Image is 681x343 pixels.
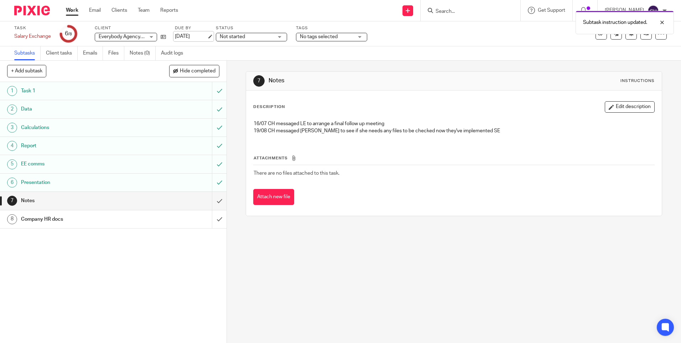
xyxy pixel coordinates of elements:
button: Hide completed [169,65,219,77]
h1: Notes [269,77,469,85]
h1: Calculations [21,122,144,133]
label: Tags [296,25,367,31]
h1: Data [21,104,144,114]
a: Audit logs [161,46,188,60]
a: Client tasks [46,46,78,60]
img: Pixie [14,6,50,15]
div: 7 [253,75,265,87]
h1: Company HR docs [21,214,144,225]
div: 5 [7,159,17,169]
p: 16/07 CH messaged LE to arrange a final follow up meeting [254,120,654,127]
span: Everybody Agency Limited [99,34,158,39]
div: 4 [7,141,17,151]
a: Work [66,7,78,14]
small: /8 [68,32,72,36]
button: Edit description [605,101,655,113]
h1: Notes [21,195,144,206]
div: 6 [7,178,17,188]
h1: Presentation [21,177,144,188]
p: Subtask instruction updated. [583,19,647,26]
a: Clients [111,7,127,14]
button: + Add subtask [7,65,46,77]
a: Reports [160,7,178,14]
span: No tags selected [300,34,338,39]
p: Description [253,104,285,110]
label: Due by [175,25,207,31]
div: 8 [7,214,17,224]
div: Instructions [620,78,655,84]
button: Attach new file [253,189,294,205]
label: Status [216,25,287,31]
a: Subtasks [14,46,41,60]
h1: Task 1 [21,86,144,96]
span: Not started [220,34,245,39]
a: Emails [83,46,103,60]
div: 2 [7,104,17,114]
div: Salary Exchange [14,33,51,40]
span: Attachments [254,156,288,160]
span: There are no files attached to this task. [254,171,339,176]
div: 7 [7,196,17,206]
span: Hide completed [180,68,215,74]
div: 6 [65,30,72,38]
p: 19/08 CH messaged [PERSON_NAME] to see if she needs any files to be checked now they've implement... [254,127,654,134]
h1: EE comms [21,159,144,169]
a: Email [89,7,101,14]
a: Notes (0) [130,46,156,60]
a: Files [108,46,124,60]
img: svg%3E [648,5,659,16]
h1: Report [21,140,144,151]
div: 3 [7,123,17,133]
label: Client [95,25,166,31]
div: 1 [7,86,17,96]
a: Team [138,7,150,14]
label: Task [14,25,51,31]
